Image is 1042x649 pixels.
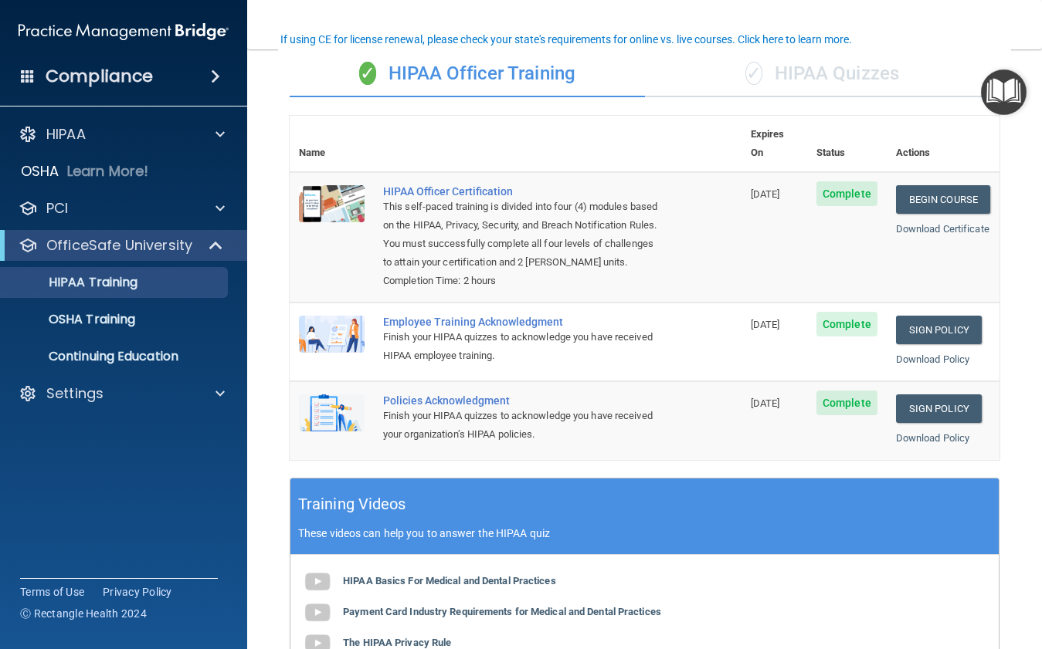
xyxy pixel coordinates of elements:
a: Terms of Use [20,584,84,600]
p: Continuing Education [10,349,221,364]
div: If using CE for license renewal, please check your state's requirements for online vs. live cours... [280,34,852,45]
h4: Compliance [46,66,153,87]
p: These videos can help you to answer the HIPAA quiz [298,527,991,539]
span: ✓ [745,62,762,85]
span: [DATE] [751,397,780,409]
b: Payment Card Industry Requirements for Medical and Dental Practices [343,606,661,617]
p: OSHA [21,162,59,181]
a: Download Policy [896,432,970,444]
a: HIPAA [19,125,225,144]
img: gray_youtube_icon.38fcd6cc.png [302,597,333,628]
div: HIPAA Officer Training [290,51,645,97]
p: HIPAA [46,125,86,144]
h5: Training Videos [298,491,406,518]
th: Actions [887,116,1000,172]
a: Download Certificate [896,223,989,235]
span: [DATE] [751,319,780,330]
a: Settings [19,384,225,403]
div: HIPAA Quizzes [645,51,1000,97]
iframe: Drift Widget Chat Controller [775,539,1023,601]
span: [DATE] [751,188,780,200]
p: OSHA Training [10,312,135,327]
img: gray_youtube_icon.38fcd6cc.png [302,566,333,597]
a: Privacy Policy [103,584,172,600]
span: ✓ [359,62,376,85]
p: PCI [46,199,68,218]
th: Status [807,116,887,172]
p: OfficeSafe University [46,236,192,255]
a: PCI [19,199,225,218]
div: Completion Time: 2 hours [383,272,664,290]
p: HIPAA Training [10,275,137,290]
a: Download Policy [896,353,970,365]
button: Open Resource Center [981,69,1027,115]
span: Complete [816,312,877,336]
p: Settings [46,384,104,403]
a: Begin Course [896,185,990,214]
span: Complete [816,181,877,206]
span: Complete [816,390,877,415]
a: OfficeSafe University [19,236,224,255]
div: Employee Training Acknowledgment [383,316,664,328]
img: PMB logo [19,16,229,47]
p: Learn More! [67,162,149,181]
b: HIPAA Basics For Medical and Dental Practices [343,575,556,586]
div: Finish your HIPAA quizzes to acknowledge you have received HIPAA employee training. [383,328,664,365]
th: Expires On [742,116,807,172]
button: If using CE for license renewal, please check your state's requirements for online vs. live cours... [278,32,854,47]
div: Finish your HIPAA quizzes to acknowledge you have received your organization’s HIPAA policies. [383,407,664,444]
a: Sign Policy [896,316,982,344]
span: Ⓒ Rectangle Health 2024 [20,606,147,621]
th: Name [290,116,374,172]
div: This self-paced training is divided into four (4) modules based on the HIPAA, Privacy, Security, ... [383,198,664,272]
a: HIPAA Officer Certification [383,185,664,198]
b: The HIPAA Privacy Rule [343,637,451,648]
div: Policies Acknowledgment [383,394,664,407]
a: Sign Policy [896,394,982,423]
